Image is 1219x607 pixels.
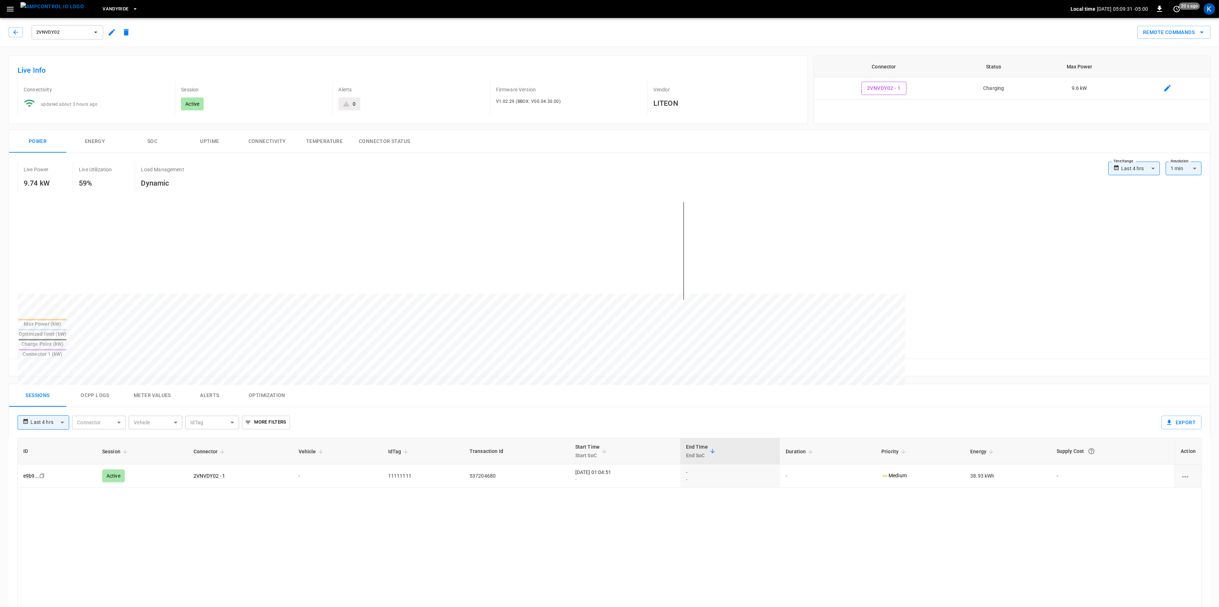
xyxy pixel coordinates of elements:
span: Duration [786,447,815,456]
p: Session [181,86,327,93]
span: Start TimeStart SoC [575,443,609,460]
button: 2VNVDY02 - 1 [861,82,906,95]
div: charging session options [1181,472,1196,479]
div: remote commands options [1137,26,1210,39]
p: Vendor [653,86,799,93]
h6: Live Info [18,64,799,76]
th: Action [1175,438,1201,464]
button: Optimization [238,384,296,407]
button: Uptime [181,130,238,153]
th: Connector [814,56,954,77]
table: connector table [814,56,1210,100]
td: Charging [954,77,1034,100]
button: Connectivity [238,130,296,153]
p: Firmware Version [496,86,642,93]
button: Export [1161,416,1201,429]
div: 1 min [1166,162,1201,175]
button: SOC [124,130,181,153]
div: Supply Cost [1057,445,1169,458]
span: Session [102,447,130,456]
div: Last 4 hrs [30,416,69,429]
h6: 9.74 kW [24,177,50,189]
p: End SoC [686,451,708,460]
p: [DATE] 05:09:31 -05:00 [1097,5,1148,13]
button: Energy [66,130,124,153]
button: Connector Status [353,130,416,153]
p: Connectivity [24,86,169,93]
label: Resolution [1171,158,1189,164]
button: Sessions [9,384,66,407]
button: VandyRide [100,2,141,16]
p: Load Management [141,166,184,173]
button: Alerts [181,384,238,407]
label: Time Range [1113,158,1133,164]
button: Power [9,130,66,153]
button: The cost of your charging session based on your supply rates [1085,445,1098,458]
button: set refresh interval [1171,3,1182,15]
span: IdTag [388,447,411,456]
span: 20 s ago [1179,3,1200,10]
span: Energy [970,447,996,456]
div: Last 4 hrs [1121,162,1160,175]
p: Live Utilization [79,166,112,173]
button: Remote Commands [1137,26,1210,39]
div: Start Time [575,443,600,460]
span: Connector [194,447,227,456]
button: Meter Values [124,384,181,407]
span: Priority [881,447,908,456]
h6: 59% [79,177,112,189]
button: Temperature [296,130,353,153]
h6: LITEON [653,97,799,109]
span: updated about 3 hours ago [41,102,97,107]
p: Live Power [24,166,49,173]
span: 2VNVDY02 [36,28,89,37]
th: Max Power [1034,56,1125,77]
div: profile-icon [1204,3,1215,15]
td: 9.6 kW [1034,77,1125,100]
th: ID [18,438,96,464]
span: V1.02.29 (BBOX: V00.04.30.00) [496,99,561,104]
span: End TimeEnd SoC [686,443,717,460]
button: 2VNVDY02 [32,25,103,39]
table: sessions table [18,438,1201,488]
div: End Time [686,443,708,460]
th: Transaction Id [464,438,570,464]
div: 0 [353,100,356,107]
p: Active [185,100,199,107]
img: ampcontrol.io logo [20,2,84,11]
h6: Dynamic [141,177,184,189]
p: Start SoC [575,451,600,460]
button: More Filters [242,416,290,429]
th: Status [954,56,1034,77]
p: Local time [1071,5,1095,13]
p: Alerts [338,86,484,93]
span: VandyRide [103,5,128,13]
span: Vehicle [299,447,325,456]
button: Ocpp logs [66,384,124,407]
